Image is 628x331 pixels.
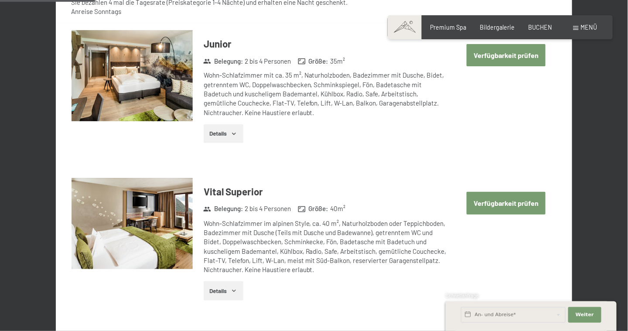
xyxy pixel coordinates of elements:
[467,192,546,214] button: Verfügbarkeit prüfen
[528,24,552,31] a: BUCHEN
[204,124,243,143] button: Details
[298,205,328,214] strong: Größe :
[72,178,193,269] img: mss_renderimg.php
[204,185,447,198] h3: Vital Superior
[204,37,447,51] h3: Junior
[203,57,243,66] strong: Belegung :
[576,311,594,318] span: Weiter
[298,57,328,66] strong: Größe :
[446,293,478,298] span: Schnellanfrage
[330,57,345,66] span: 35 m²
[430,24,466,31] a: Premium Spa
[72,30,193,121] img: mss_renderimg.php
[204,71,447,117] div: Wohn-Schlafzimmer mit ca. 35 m², Naturholzboden, Badezimmer mit Dusche, Bidet, getrenntem WC, Dop...
[245,205,291,214] span: 2 bis 4 Personen
[581,24,597,31] span: Menü
[204,219,447,275] div: Wohn-Schlafzimmer im alpinen Style, ca. 40 m², Naturholzboden oder Teppichboden, Badezimmer mit D...
[568,307,601,323] button: Weiter
[245,57,291,66] span: 2 bis 4 Personen
[204,281,243,300] button: Details
[203,205,243,214] strong: Belegung :
[480,24,515,31] a: Bildergalerie
[467,44,546,66] button: Verfügbarkeit prüfen
[330,205,345,214] span: 40 m²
